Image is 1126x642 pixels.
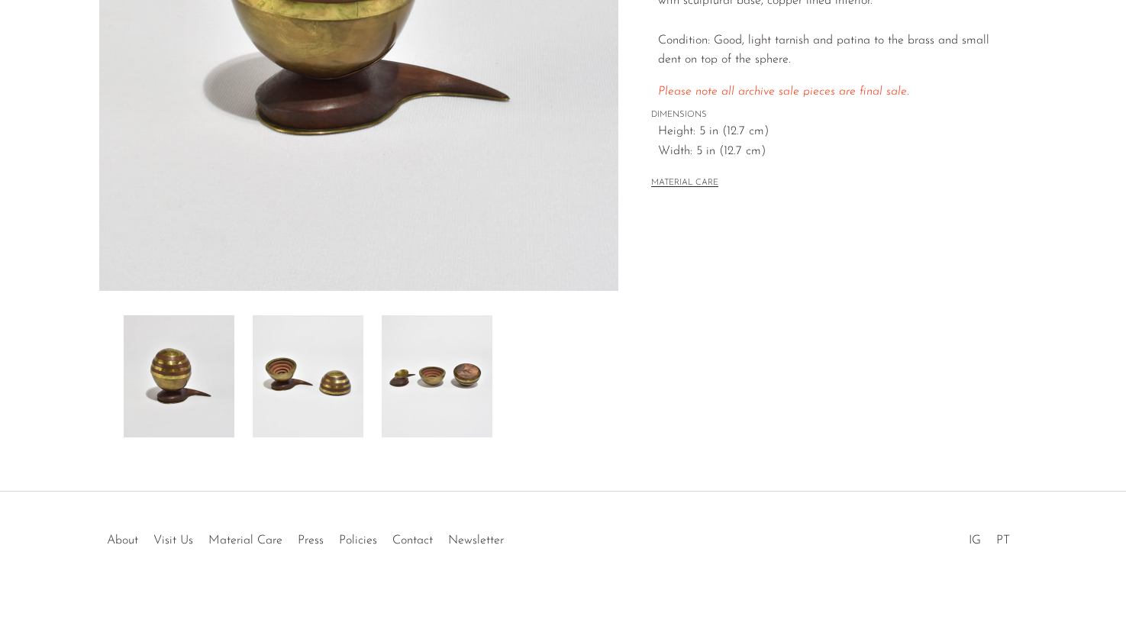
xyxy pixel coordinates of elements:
[996,534,1010,547] a: PT
[651,108,995,122] span: DIMENSIONS
[298,534,324,547] a: Press
[253,315,363,437] img: Brass Sphere Decorative Box
[99,522,511,551] ul: Quick links
[124,315,234,437] img: Brass Sphere Decorative Box
[392,534,433,547] a: Contact
[339,534,377,547] a: Policies
[969,534,981,547] a: IG
[658,85,909,98] span: Please note all archive sale pieces are final sale.
[658,142,995,162] span: Width: 5 in (12.7 cm)
[107,534,138,547] a: About
[208,534,282,547] a: Material Care
[651,178,718,189] button: MATERIAL CARE
[153,534,193,547] a: Visit Us
[382,315,492,437] img: Brass Sphere Decorative Box
[961,522,1018,551] ul: Social Medias
[658,122,995,142] span: Height: 5 in (12.7 cm)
